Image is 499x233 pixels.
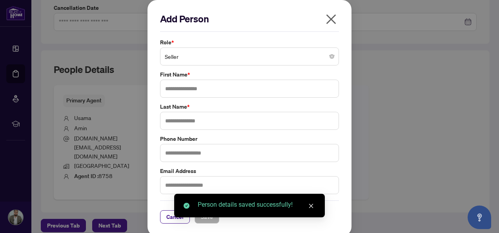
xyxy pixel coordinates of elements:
[468,206,491,229] button: Open asap
[184,203,189,209] span: check-circle
[160,70,339,79] label: First Name
[165,49,334,64] span: Seller
[166,211,184,223] span: Cancel
[160,38,339,47] label: Role
[307,202,315,210] a: Close
[198,200,315,209] div: Person details saved successfully!
[160,135,339,143] label: Phone Number
[160,210,190,224] button: Cancel
[308,203,314,209] span: close
[160,167,339,175] label: Email Address
[160,102,339,111] label: Last Name
[160,13,339,25] h2: Add Person
[325,13,337,25] span: close
[330,54,334,59] span: close-circle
